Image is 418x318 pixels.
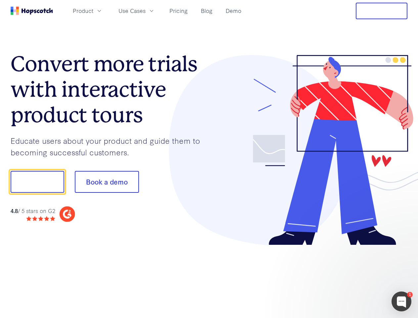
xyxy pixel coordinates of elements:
a: Demo [223,5,244,16]
button: Show me! [11,171,64,193]
span: Product [73,7,93,15]
button: Free Trial [356,3,407,19]
a: Pricing [167,5,190,16]
button: Use Cases [115,5,159,16]
p: Educate users about your product and guide them to becoming successful customers. [11,135,209,158]
div: 1 [407,292,413,297]
div: / 5 stars on G2 [11,207,55,215]
strong: 4.8 [11,207,18,214]
h1: Convert more trials with interactive product tours [11,51,209,128]
button: Book a demo [75,171,139,193]
a: Home [11,7,53,15]
span: Use Cases [118,7,146,15]
button: Product [69,5,107,16]
a: Blog [198,5,215,16]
